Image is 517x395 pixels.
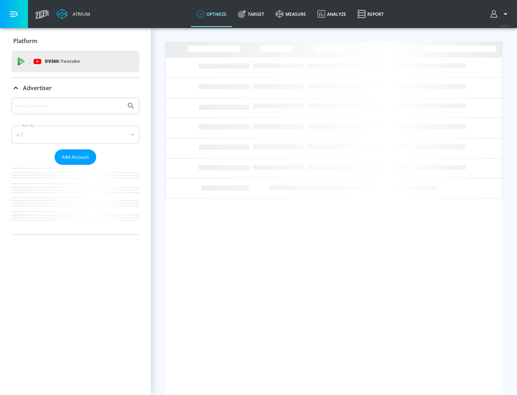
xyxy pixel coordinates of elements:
a: Target [232,1,270,27]
div: A-Z [11,126,139,144]
p: DV360: [45,57,80,65]
div: Atrium [70,11,90,17]
span: Add Account [62,153,89,161]
p: Platform [13,37,37,45]
p: Advertiser [23,84,52,92]
span: v 4.28.0 [500,24,510,28]
a: Atrium [57,9,90,19]
div: Platform [11,31,139,51]
div: DV360: Youtube [11,51,139,72]
a: Report [352,1,390,27]
div: Advertiser [11,98,139,234]
nav: list of Advertiser [11,165,139,234]
button: Add Account [55,149,96,165]
a: measure [270,1,312,27]
label: Sort By [20,123,36,128]
a: Analyze [312,1,352,27]
a: optimize [191,1,232,27]
div: Advertiser [11,78,139,98]
p: Youtube [61,57,80,65]
input: Search by name [14,101,123,111]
